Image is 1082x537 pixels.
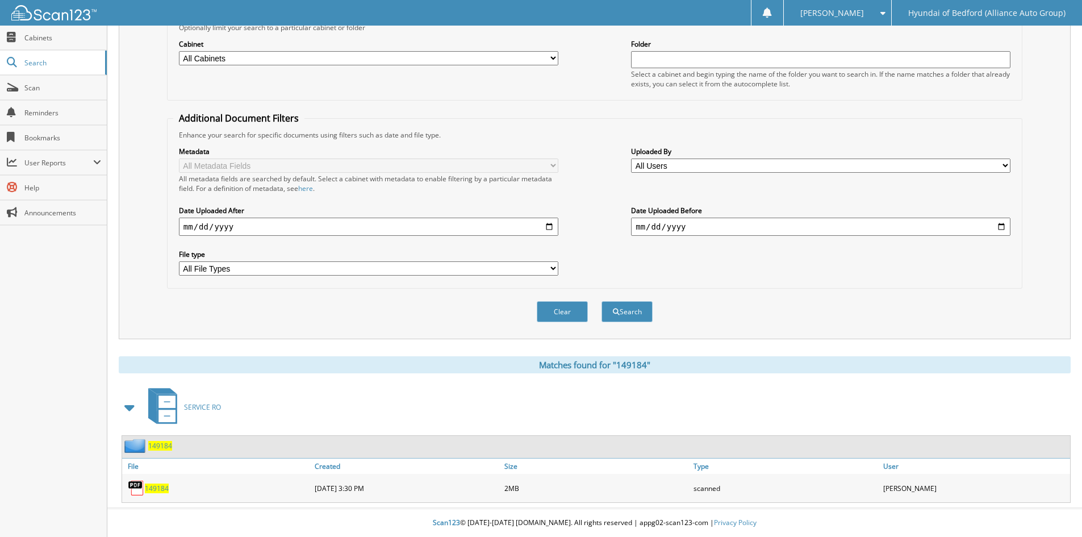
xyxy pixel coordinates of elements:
[1025,482,1082,537] iframe: Chat Widget
[107,509,1082,537] div: © [DATE]-[DATE] [DOMAIN_NAME]. All rights reserved | appg02-scan123-com |
[880,477,1070,499] div: [PERSON_NAME]
[179,206,558,215] label: Date Uploaded After
[11,5,97,20] img: scan123-logo-white.svg
[173,130,1016,140] div: Enhance your search for specific documents using filters such as date and file type.
[141,385,221,430] a: SERVICE RO
[124,439,148,453] img: folder2.png
[631,206,1010,215] label: Date Uploaded Before
[631,39,1010,49] label: Folder
[502,477,691,499] div: 2MB
[24,208,101,218] span: Announcements
[24,33,101,43] span: Cabinets
[691,477,880,499] div: scanned
[298,184,313,193] a: here
[145,484,169,493] a: 149184
[179,174,558,193] div: All metadata fields are searched by default. Select a cabinet with metadata to enable filtering b...
[148,441,172,451] a: 149184
[128,480,145,497] img: PDF.png
[601,301,653,322] button: Search
[800,10,864,16] span: [PERSON_NAME]
[179,147,558,156] label: Metadata
[24,158,93,168] span: User Reports
[631,218,1010,236] input: end
[631,147,1010,156] label: Uploaded By
[908,10,1066,16] span: Hyundai of Bedford (Alliance Auto Group)
[179,39,558,49] label: Cabinet
[714,518,757,527] a: Privacy Policy
[119,356,1071,373] div: Matches found for "149184"
[173,23,1016,32] div: Optionally limit your search to a particular cabinet or folder
[691,459,880,474] a: Type
[880,459,1070,474] a: User
[24,58,99,68] span: Search
[173,112,304,124] legend: Additional Document Filters
[24,108,101,118] span: Reminders
[179,218,558,236] input: start
[433,518,460,527] span: Scan123
[24,83,101,93] span: Scan
[631,69,1010,89] div: Select a cabinet and begin typing the name of the folder you want to search in. If the name match...
[312,459,502,474] a: Created
[179,249,558,259] label: File type
[24,133,101,143] span: Bookmarks
[502,459,691,474] a: Size
[24,183,101,193] span: Help
[184,402,221,412] span: SERVICE RO
[537,301,588,322] button: Clear
[312,477,502,499] div: [DATE] 3:30 PM
[122,459,312,474] a: File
